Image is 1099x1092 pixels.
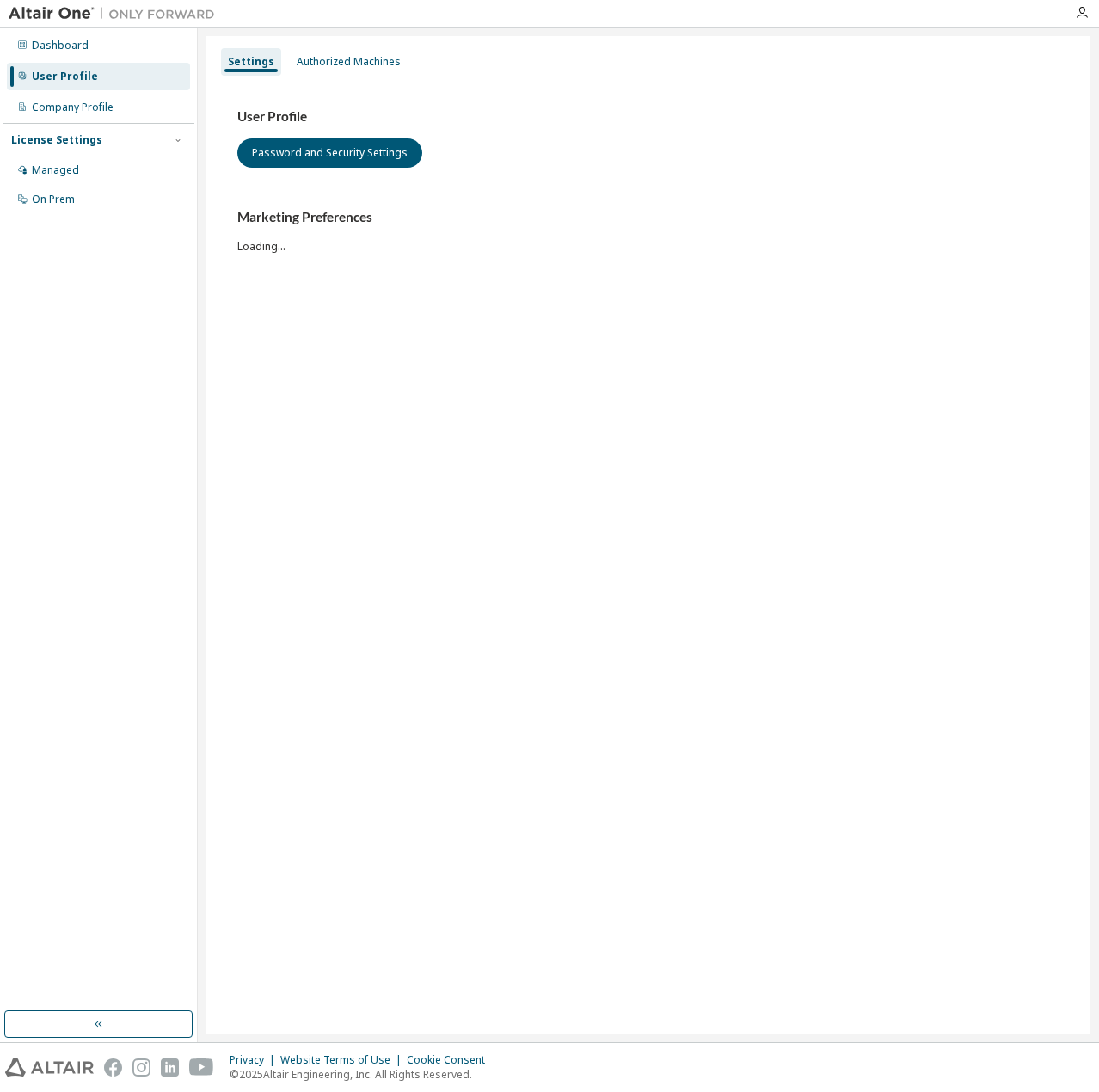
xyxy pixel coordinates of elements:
[297,55,401,69] div: Authorized Machines
[32,163,79,177] div: Managed
[230,1053,280,1067] div: Privacy
[11,133,102,147] div: License Settings
[161,1058,179,1077] img: linkedin.svg
[9,5,224,22] img: Altair One
[228,55,274,69] div: Settings
[32,70,98,83] div: User Profile
[237,209,1059,226] h3: Marketing Preferences
[237,138,422,168] button: Password and Security Settings
[32,101,114,114] div: Company Profile
[230,1067,495,1082] p: © 2025 Altair Engineering, Inc. All Rights Reserved.
[189,1058,214,1077] img: youtube.svg
[132,1058,150,1077] img: instagram.svg
[280,1053,407,1067] div: Website Terms of Use
[237,209,1059,253] div: Loading...
[104,1058,122,1077] img: facebook.svg
[32,39,89,52] div: Dashboard
[5,1058,94,1077] img: altair_logo.svg
[407,1053,495,1067] div: Cookie Consent
[32,193,75,206] div: On Prem
[237,108,1059,126] h3: User Profile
